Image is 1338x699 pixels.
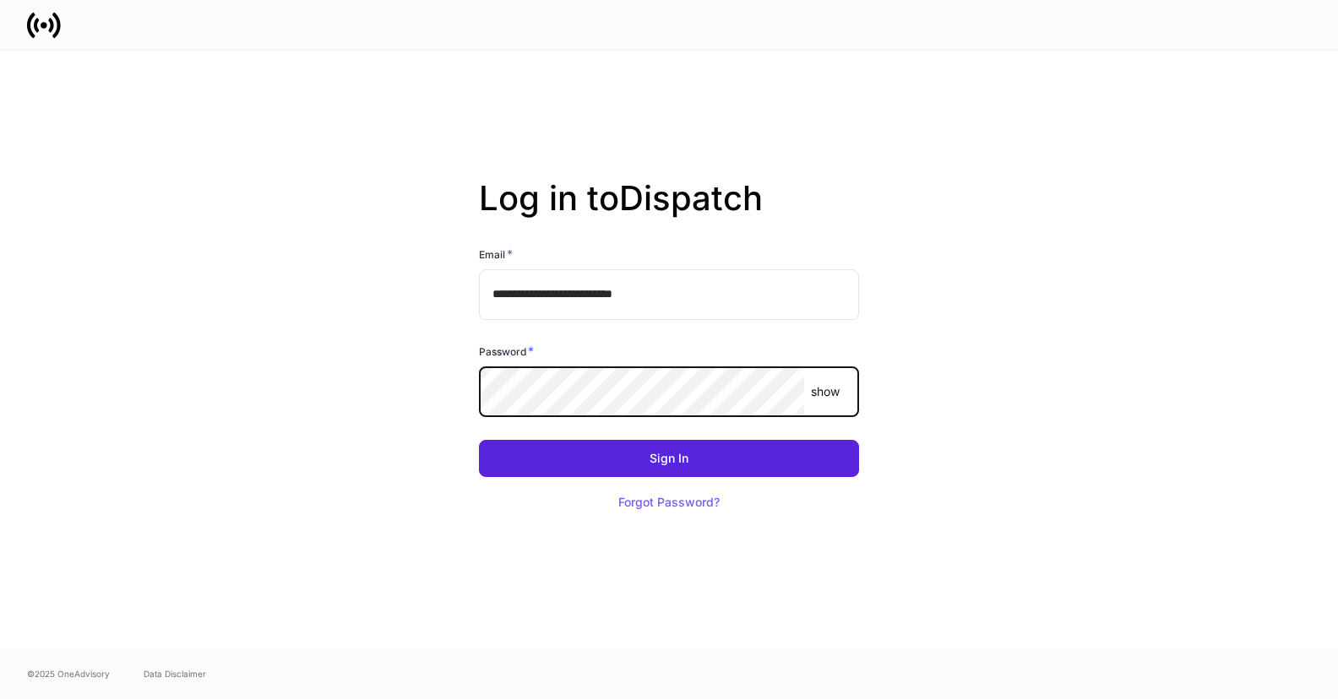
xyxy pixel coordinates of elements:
[618,496,720,508] div: Forgot Password?
[144,667,206,680] a: Data Disclaimer
[811,383,840,400] p: show
[27,667,110,680] span: © 2025 OneAdvisory
[597,484,741,521] button: Forgot Password?
[479,246,513,263] h6: Email
[479,343,534,360] h6: Password
[650,452,688,464] div: Sign In
[479,440,859,477] button: Sign In
[479,178,859,246] h2: Log in to Dispatch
